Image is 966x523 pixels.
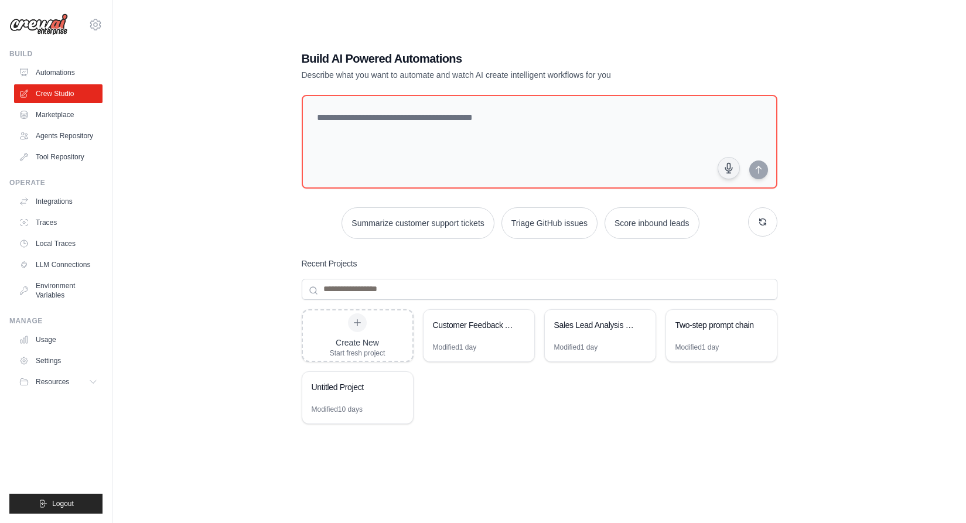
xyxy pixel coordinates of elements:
a: Environment Variables [14,276,103,305]
img: Logo [9,13,68,36]
a: Marketplace [14,105,103,124]
a: Usage [14,330,103,349]
div: Manage [9,316,103,326]
div: Sales Lead Analysis & Routing System [554,319,634,331]
div: Modified 1 day [433,343,477,352]
div: Untitled Project [312,381,392,393]
h3: Recent Projects [302,258,357,269]
a: LLM Connections [14,255,103,274]
button: Logout [9,494,103,514]
a: Integrations [14,192,103,211]
button: Triage GitHub issues [501,207,598,239]
div: Two-step prompt chain [675,319,756,331]
button: Click to speak your automation idea [718,157,740,179]
div: Start fresh project [330,348,385,358]
h1: Build AI Powered Automations [302,50,695,67]
div: Modified 10 days [312,405,363,414]
div: Customer Feedback Analysis & Product Insights [433,319,513,331]
a: Automations [14,63,103,82]
button: Score inbound leads [605,207,699,239]
a: Local Traces [14,234,103,253]
div: Build [9,49,103,59]
div: Create New [330,337,385,348]
a: Crew Studio [14,84,103,103]
span: Resources [36,377,69,387]
button: Summarize customer support tickets [342,207,494,239]
button: Get new suggestions [748,207,777,237]
a: Tool Repository [14,148,103,166]
a: Agents Repository [14,127,103,145]
div: Operate [9,178,103,187]
a: Settings [14,351,103,370]
iframe: Chat Widget [907,467,966,523]
div: Modified 1 day [554,343,598,352]
p: Describe what you want to automate and watch AI create intelligent workflows for you [302,69,695,81]
div: Modified 1 day [675,343,719,352]
span: Logout [52,499,74,508]
a: Traces [14,213,103,232]
button: Resources [14,372,103,391]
